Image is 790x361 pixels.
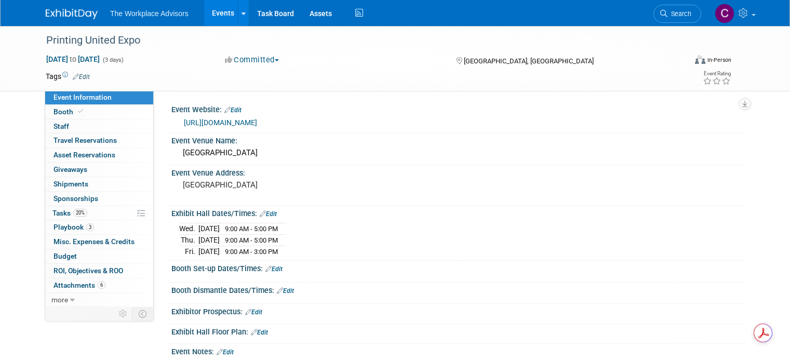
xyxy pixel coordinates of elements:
div: Event Format [630,54,731,70]
span: [GEOGRAPHIC_DATA], [GEOGRAPHIC_DATA] [464,57,594,65]
a: Booth [45,105,153,119]
span: Budget [53,252,77,260]
span: 9:00 AM - 3:00 PM [225,248,278,256]
div: Exhibit Hall Dates/Times: [171,206,744,219]
div: Event Venue Address: [171,165,744,178]
span: Travel Reservations [53,136,117,144]
td: Thu. [179,235,198,246]
span: Giveaways [53,165,87,173]
span: Search [667,10,691,18]
div: Event Rating [703,71,731,76]
span: more [51,296,68,304]
button: Committed [221,55,283,65]
div: [GEOGRAPHIC_DATA] [179,145,737,161]
a: Edit [265,265,283,273]
div: Exhibit Hall Floor Plan: [171,324,744,338]
td: Fri. [179,246,198,257]
span: Event Information [53,93,112,101]
td: Toggle Event Tabs [132,307,154,320]
pre: [GEOGRAPHIC_DATA] [183,180,399,190]
a: Edit [245,309,262,316]
div: Printing United Expo [43,31,673,50]
td: [DATE] [198,246,220,257]
div: Event Notes: [171,344,744,357]
span: Attachments [53,281,105,289]
span: Misc. Expenses & Credits [53,237,135,246]
a: Edit [251,329,268,336]
div: Booth Set-up Dates/Times: [171,261,744,274]
span: 9:00 AM - 5:00 PM [225,236,278,244]
a: Shipments [45,177,153,191]
td: [DATE] [198,235,220,246]
div: In-Person [707,56,731,64]
div: Event Venue Name: [171,133,744,146]
a: Edit [73,73,90,81]
a: more [45,293,153,307]
span: 9:00 AM - 5:00 PM [225,225,278,233]
a: [URL][DOMAIN_NAME] [184,118,257,127]
a: Event Information [45,90,153,104]
span: Playbook [53,223,94,231]
img: Format-Inperson.png [695,56,705,64]
img: ExhibitDay [46,9,98,19]
a: Asset Reservations [45,148,153,162]
a: Budget [45,249,153,263]
td: Tags [46,71,90,82]
a: Staff [45,119,153,133]
a: Playbook3 [45,220,153,234]
span: Booth [53,108,85,116]
a: Sponsorships [45,192,153,206]
a: Search [653,5,701,23]
div: Event Website: [171,102,744,115]
td: [DATE] [198,223,220,235]
span: ROI, Objectives & ROO [53,266,123,275]
a: Attachments6 [45,278,153,292]
div: Booth Dismantle Dates/Times: [171,283,744,296]
a: ROI, Objectives & ROO [45,264,153,278]
span: 6 [98,281,105,289]
span: Tasks [52,209,87,217]
span: Shipments [53,180,88,188]
td: Personalize Event Tab Strip [114,307,132,320]
div: Exhibitor Prospectus: [171,304,744,317]
td: Wed. [179,223,198,235]
a: Giveaways [45,163,153,177]
a: Edit [217,349,234,356]
span: 3 [86,223,94,231]
span: (3 days) [102,57,124,63]
span: The Workplace Advisors [110,9,189,18]
a: Edit [277,287,294,295]
a: Edit [260,210,277,218]
a: Travel Reservations [45,133,153,148]
a: Edit [224,106,242,114]
span: 20% [73,209,87,217]
i: Booth reservation complete [78,109,83,114]
span: Sponsorships [53,194,98,203]
span: [DATE] [DATE] [46,55,100,64]
a: Misc. Expenses & Credits [45,235,153,249]
a: Tasks20% [45,206,153,220]
img: Claudia St. John [715,4,734,23]
span: Asset Reservations [53,151,115,159]
span: to [68,55,78,63]
span: Staff [53,122,69,130]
